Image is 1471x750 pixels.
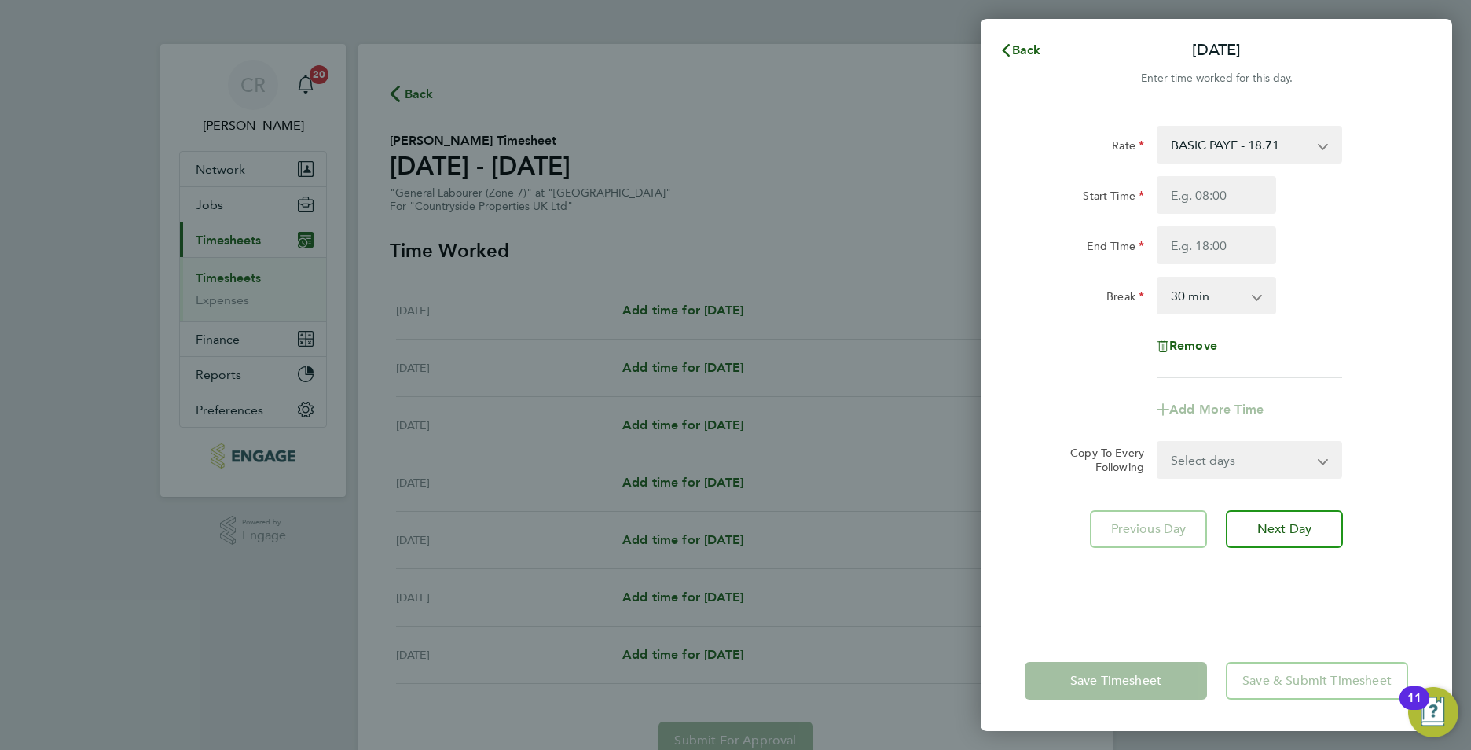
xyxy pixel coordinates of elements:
label: End Time [1087,239,1144,258]
button: Remove [1157,340,1217,352]
span: Remove [1169,338,1217,353]
label: Break [1106,289,1144,308]
label: Start Time [1083,189,1144,208]
button: Back [984,35,1057,66]
label: Rate [1112,138,1144,157]
span: Next Day [1257,521,1311,537]
label: Copy To Every Following [1058,446,1144,474]
p: [DATE] [1192,39,1241,61]
span: Back [1012,42,1041,57]
div: Enter time worked for this day. [981,69,1452,88]
input: E.g. 08:00 [1157,176,1276,214]
button: Open Resource Center, 11 new notifications [1408,687,1458,737]
input: E.g. 18:00 [1157,226,1276,264]
div: 11 [1407,698,1421,719]
button: Next Day [1226,510,1343,548]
